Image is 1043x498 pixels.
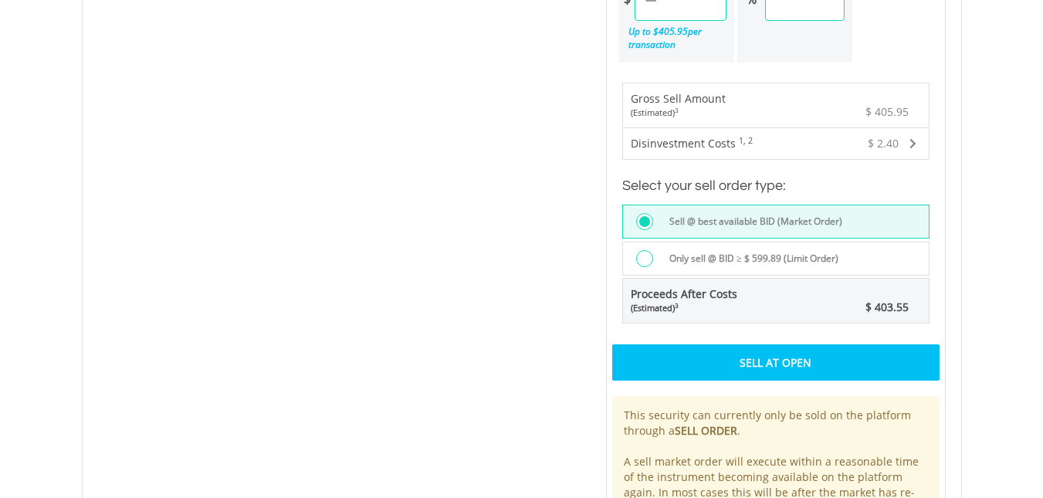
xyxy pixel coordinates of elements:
[739,135,753,146] sup: 1, 2
[612,344,940,380] div: Sell At Open
[675,106,679,114] sup: 3
[631,136,736,151] span: Disinvestment Costs
[619,21,726,55] div: Up to $ per transaction
[660,250,838,267] label: Only sell @ BID ≥ $ 599.89 (Limit Order)
[622,175,930,197] h3: Select your sell order type:
[659,25,688,38] span: 405.95
[675,423,737,438] b: SELL ORDER
[631,91,726,119] div: Gross Sell Amount
[631,286,737,314] span: Proceeds After Costs
[660,213,842,230] label: Sell @ best available BID (Market Order)
[865,104,909,119] span: $ 405.95
[868,136,899,151] span: $ 2.40
[631,107,726,119] div: (Estimated)
[675,301,679,310] sup: 3
[631,302,737,314] div: (Estimated)
[865,300,909,314] span: $ 403.55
